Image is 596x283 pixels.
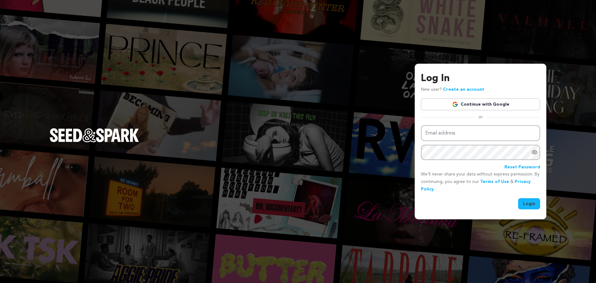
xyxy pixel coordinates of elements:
a: Show password as plain text. Warning: this will display your password on the screen. [531,149,538,155]
a: Privacy Policy [421,180,531,191]
img: Google logo [452,101,458,107]
a: Terms of Use [480,180,509,184]
p: New user? [421,86,484,94]
h3: Log In [421,71,540,86]
button: Login [518,198,540,209]
a: Seed&Spark Homepage [50,128,139,154]
span: or [475,114,486,120]
a: Continue with Google [421,98,540,110]
p: We’ll never share your data without express permission. By continuing, you agree to our & . [421,171,540,193]
img: Seed&Spark Logo [50,128,139,142]
a: Reset Password [504,164,540,171]
a: Create an account [443,87,484,92]
input: Email address [421,125,540,141]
